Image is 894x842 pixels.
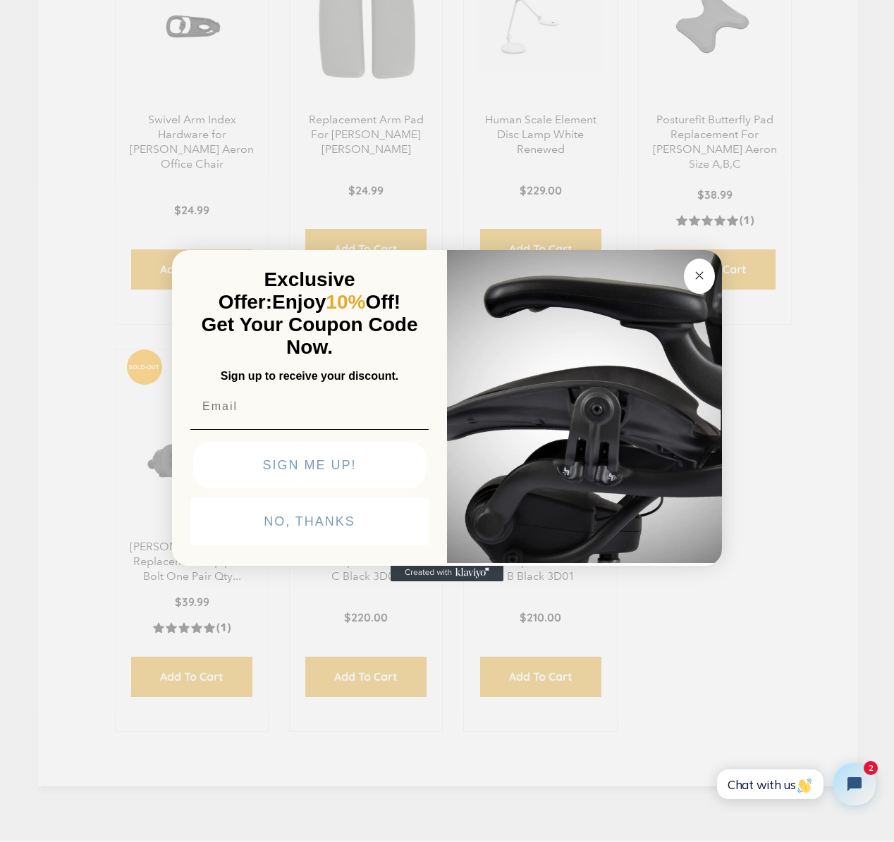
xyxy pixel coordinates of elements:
button: SIGN ME UP! [193,442,426,488]
span: 10% [326,291,365,313]
button: NO, THANKS [190,498,429,545]
span: Exclusive Offer: [219,268,355,313]
img: 92d77583-a095-41f6-84e7-858462e0427a.jpeg [447,247,722,563]
input: Email [190,392,429,421]
img: underline [190,429,429,430]
button: Close dialog [684,259,715,294]
a: Created with Klaviyo - opens in a new tab [391,564,503,581]
span: Enjoy Off! [272,291,400,313]
span: Sign up to receive your discount. [221,370,398,382]
iframe: Tidio Chat [702,751,888,817]
span: Get Your Coupon Code Now. [202,314,418,358]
